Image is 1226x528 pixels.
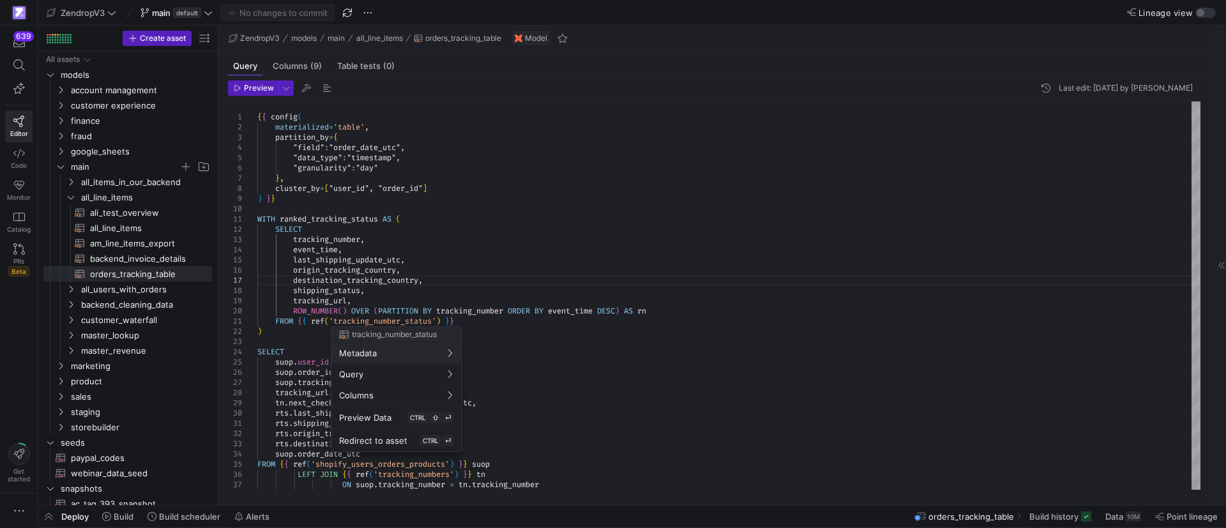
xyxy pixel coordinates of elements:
span: Columns [339,390,374,400]
span: Metadata [339,348,377,358]
span: Preview Data [339,412,391,423]
span: Redirect to asset [339,435,407,446]
span: CTRL [423,437,439,444]
span: CTRL [410,414,426,421]
span: ⏎ [445,414,451,421]
span: ⇧ [432,414,439,421]
span: Query [339,369,363,379]
span: ⏎ [445,437,451,444]
span: tracking_number_status [352,330,437,339]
